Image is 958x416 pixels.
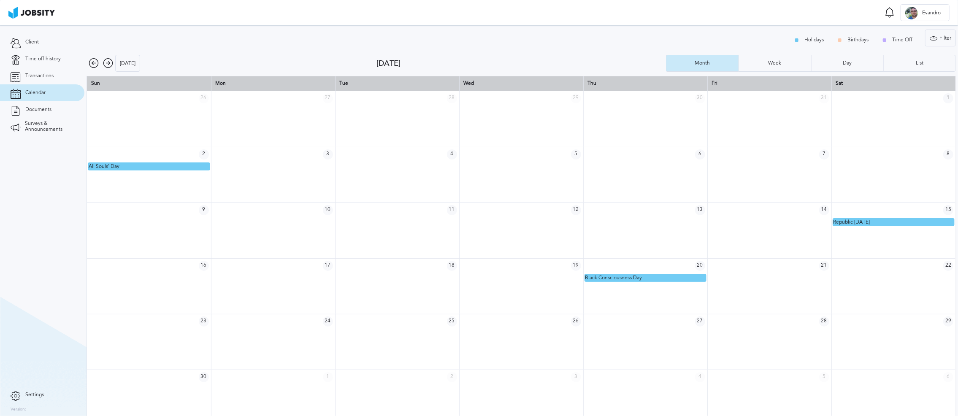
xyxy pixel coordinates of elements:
span: 16 [199,261,209,271]
span: 17 [323,261,333,271]
span: 10 [323,205,333,215]
span: 24 [323,316,333,327]
span: Client [25,39,39,45]
span: 1 [943,93,953,103]
div: List [912,60,928,66]
span: Tue [340,80,349,86]
div: Month [691,60,714,66]
img: ab4bad089aa723f57921c736e9817d99.png [8,7,55,19]
span: 30 [199,372,209,382]
span: Wed [464,80,474,86]
span: 26 [199,93,209,103]
div: E [905,7,918,19]
span: 15 [943,205,953,215]
span: 9 [199,205,209,215]
span: Calendar [25,90,46,96]
span: 27 [323,93,333,103]
span: Time off history [25,56,61,62]
span: Surveys & Announcements [25,121,74,132]
span: 28 [819,316,829,327]
span: 31 [819,93,829,103]
div: [DATE] [116,55,140,72]
button: List [883,55,956,72]
span: 4 [447,149,457,159]
span: 13 [695,205,705,215]
span: 1 [323,372,333,382]
span: Thu [588,80,597,86]
button: Filter [925,30,956,46]
span: 20 [695,261,705,271]
span: 29 [943,316,953,327]
button: Month [666,55,739,72]
span: Evandro [918,10,945,16]
span: All Souls’ Day [89,163,119,169]
span: 12 [571,205,581,215]
span: Republic [DATE] [834,219,870,225]
span: 3 [323,149,333,159]
span: Transactions [25,73,54,79]
span: 4 [695,372,705,382]
span: 28 [447,93,457,103]
span: 14 [819,205,829,215]
span: 3 [571,372,581,382]
span: 2 [447,372,457,382]
span: 6 [695,149,705,159]
span: 5 [819,372,829,382]
span: Sun [91,80,100,86]
span: Black Consciousness Day [585,275,642,281]
span: 7 [819,149,829,159]
span: 11 [447,205,457,215]
span: 8 [943,149,953,159]
span: 6 [943,372,953,382]
span: 26 [571,316,581,327]
span: 5 [571,149,581,159]
span: 25 [447,316,457,327]
span: 18 [447,261,457,271]
div: [DATE] [376,59,666,68]
span: Settings [25,392,44,398]
button: Week [739,55,811,72]
span: Fri [712,80,718,86]
div: Day [839,60,856,66]
div: Week [764,60,786,66]
span: 22 [943,261,953,271]
span: 30 [695,93,705,103]
span: 29 [571,93,581,103]
span: Sat [836,80,843,86]
span: 23 [199,316,209,327]
span: 2 [199,149,209,159]
span: 21 [819,261,829,271]
span: 19 [571,261,581,271]
span: Documents [25,107,51,113]
span: 27 [695,316,705,327]
div: Filter [926,30,955,47]
button: EEvandro [901,4,950,21]
label: Version: [11,407,26,412]
button: Day [811,55,884,72]
button: [DATE] [115,55,140,72]
span: Mon [216,80,226,86]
